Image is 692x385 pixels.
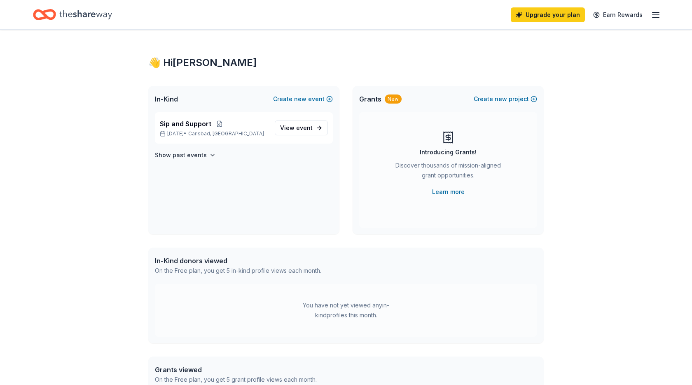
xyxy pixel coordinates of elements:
a: View event [275,120,328,135]
button: Createnewproject [474,94,537,104]
span: In-Kind [155,94,178,104]
span: event [296,124,313,131]
span: new [294,94,306,104]
span: Sip and Support [160,119,211,129]
div: 👋 Hi [PERSON_NAME] [148,56,544,69]
h4: Show past events [155,150,207,160]
div: You have not yet viewed any in-kind profiles this month. [295,300,397,320]
div: New [385,94,402,104]
div: Grants viewed [155,365,317,375]
a: Home [33,5,112,24]
div: Discover thousands of mission-aligned grant opportunities. [392,161,504,184]
span: Carlsbad, [GEOGRAPHIC_DATA] [188,130,264,137]
a: Learn more [432,187,465,197]
div: On the Free plan, you get 5 grant profile views each month. [155,375,317,385]
span: new [495,94,507,104]
p: [DATE] • [160,130,268,137]
div: Introducing Grants! [420,147,477,157]
a: Upgrade your plan [511,7,585,22]
button: Createnewevent [273,94,333,104]
span: View [280,123,313,133]
button: Show past events [155,150,216,160]
div: On the Free plan, you get 5 in-kind profile views each month. [155,266,321,276]
a: Earn Rewards [588,7,648,22]
div: In-Kind donors viewed [155,256,321,266]
span: Grants [359,94,381,104]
